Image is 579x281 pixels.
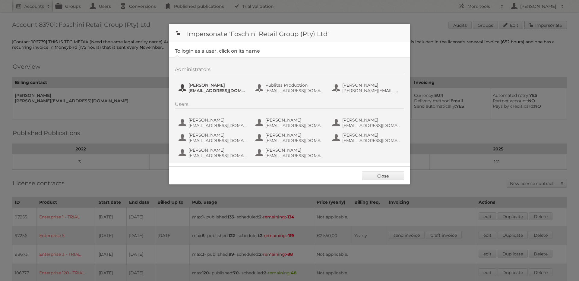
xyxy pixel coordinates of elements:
[265,123,324,128] span: [EMAIL_ADDRESS][DOMAIN_NAME]
[342,123,401,128] span: [EMAIL_ADDRESS][DOMAIN_NAME]
[332,132,403,144] button: [PERSON_NAME] [EMAIL_ADDRESS][DOMAIN_NAME]
[255,82,326,94] button: Publitas Production [EMAIL_ADDRESS][DOMAIN_NAME]
[178,117,249,129] button: [PERSON_NAME] [EMAIL_ADDRESS][DOMAIN_NAME]
[265,132,324,138] span: [PERSON_NAME]
[265,82,324,88] span: Publitas Production
[188,82,247,88] span: [PERSON_NAME]
[342,88,401,93] span: [PERSON_NAME][EMAIL_ADDRESS][DOMAIN_NAME]
[188,117,247,123] span: [PERSON_NAME]
[175,48,260,54] legend: To login as a user, click on its name
[332,117,403,129] button: [PERSON_NAME] [EMAIL_ADDRESS][DOMAIN_NAME]
[178,132,249,144] button: [PERSON_NAME] [EMAIL_ADDRESS][DOMAIN_NAME]
[169,24,410,42] h1: Impersonate 'Foschini Retail Group (Pty) Ltd'
[342,138,401,143] span: [EMAIL_ADDRESS][DOMAIN_NAME]
[188,123,247,128] span: [EMAIL_ADDRESS][DOMAIN_NAME]
[188,153,247,158] span: [EMAIL_ADDRESS][DOMAIN_NAME]
[178,147,249,159] button: [PERSON_NAME] [EMAIL_ADDRESS][DOMAIN_NAME]
[342,117,401,123] span: [PERSON_NAME]
[342,82,401,88] span: [PERSON_NAME]
[175,66,404,74] div: Administrators
[188,138,247,143] span: [EMAIL_ADDRESS][DOMAIN_NAME]
[265,138,324,143] span: [EMAIL_ADDRESS][DOMAIN_NAME]
[265,117,324,123] span: [PERSON_NAME]
[362,171,404,180] a: Close
[265,153,324,158] span: [EMAIL_ADDRESS][DOMAIN_NAME]
[255,147,326,159] button: [PERSON_NAME] [EMAIL_ADDRESS][DOMAIN_NAME]
[175,101,404,109] div: Users
[265,147,324,153] span: [PERSON_NAME]
[178,82,249,94] button: [PERSON_NAME] [EMAIL_ADDRESS][DOMAIN_NAME]
[332,82,403,94] button: [PERSON_NAME] [PERSON_NAME][EMAIL_ADDRESS][DOMAIN_NAME]
[255,132,326,144] button: [PERSON_NAME] [EMAIL_ADDRESS][DOMAIN_NAME]
[188,147,247,153] span: [PERSON_NAME]
[265,88,324,93] span: [EMAIL_ADDRESS][DOMAIN_NAME]
[188,132,247,138] span: [PERSON_NAME]
[188,88,247,93] span: [EMAIL_ADDRESS][DOMAIN_NAME]
[255,117,326,129] button: [PERSON_NAME] [EMAIL_ADDRESS][DOMAIN_NAME]
[342,132,401,138] span: [PERSON_NAME]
